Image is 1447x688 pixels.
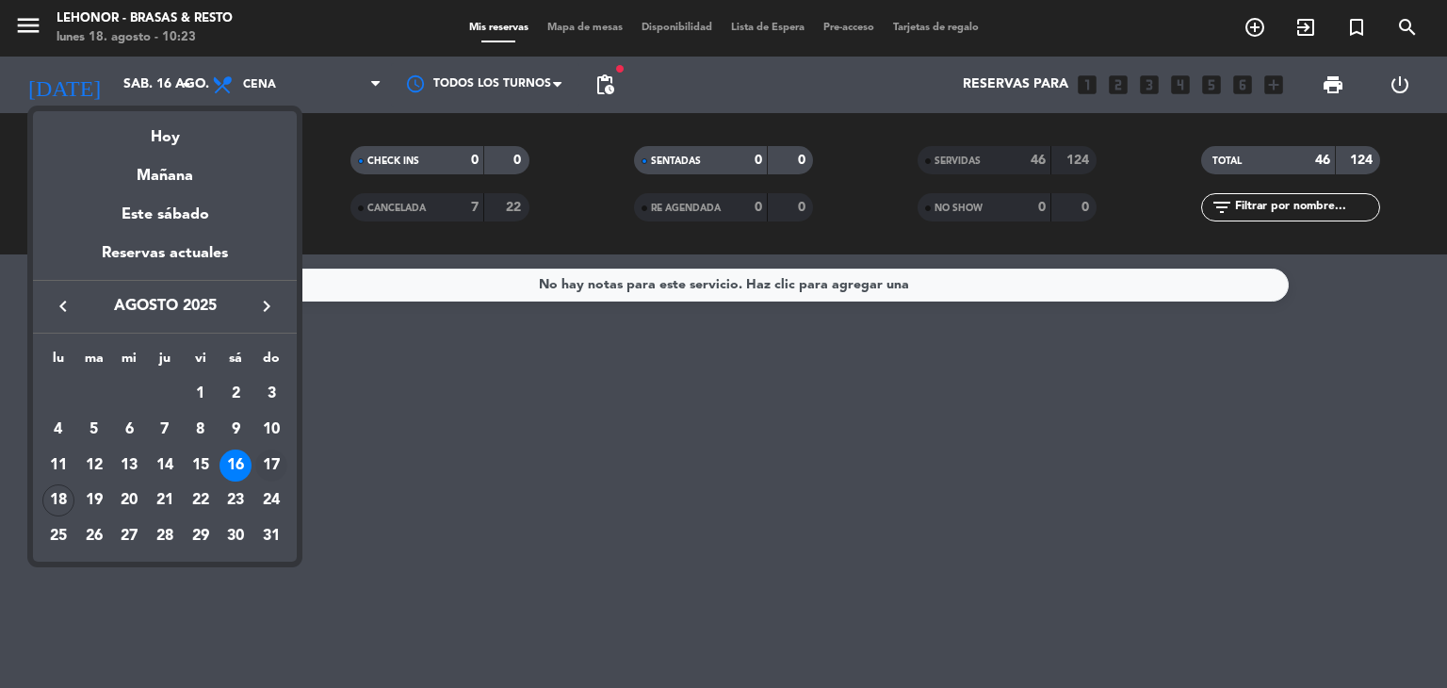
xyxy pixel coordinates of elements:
[42,414,74,446] div: 4
[76,412,112,448] td: 5 de agosto de 2025
[253,348,289,377] th: domingo
[183,518,219,554] td: 29 de agosto de 2025
[52,295,74,318] i: keyboard_arrow_left
[76,448,112,483] td: 12 de agosto de 2025
[255,484,287,516] div: 24
[76,348,112,377] th: martes
[219,378,252,410] div: 2
[41,348,76,377] th: lunes
[42,520,74,552] div: 25
[219,376,254,412] td: 2 de agosto de 2025
[185,450,217,482] div: 15
[255,295,278,318] i: keyboard_arrow_right
[111,518,147,554] td: 27 de agosto de 2025
[76,518,112,554] td: 26 de agosto de 2025
[41,376,183,412] td: AGO.
[111,483,147,518] td: 20 de agosto de 2025
[255,414,287,446] div: 10
[113,520,145,552] div: 27
[33,241,297,280] div: Reservas actuales
[185,520,217,552] div: 29
[33,111,297,150] div: Hoy
[147,348,183,377] th: jueves
[183,348,219,377] th: viernes
[149,520,181,552] div: 28
[253,483,289,518] td: 24 de agosto de 2025
[253,518,289,554] td: 31 de agosto de 2025
[183,448,219,483] td: 15 de agosto de 2025
[219,348,254,377] th: sábado
[46,294,80,319] button: keyboard_arrow_left
[183,376,219,412] td: 1 de agosto de 2025
[41,518,76,554] td: 25 de agosto de 2025
[111,412,147,448] td: 6 de agosto de 2025
[149,484,181,516] div: 21
[185,484,217,516] div: 22
[255,520,287,552] div: 31
[111,348,147,377] th: miércoles
[147,448,183,483] td: 14 de agosto de 2025
[219,484,252,516] div: 23
[78,484,110,516] div: 19
[42,484,74,516] div: 18
[253,448,289,483] td: 17 de agosto de 2025
[113,484,145,516] div: 20
[255,378,287,410] div: 3
[219,448,254,483] td: 16 de agosto de 2025
[42,450,74,482] div: 11
[219,412,254,448] td: 9 de agosto de 2025
[250,294,284,319] button: keyboard_arrow_right
[219,450,252,482] div: 16
[76,483,112,518] td: 19 de agosto de 2025
[149,450,181,482] div: 14
[147,412,183,448] td: 7 de agosto de 2025
[253,412,289,448] td: 10 de agosto de 2025
[183,412,219,448] td: 8 de agosto de 2025
[33,188,297,241] div: Este sábado
[255,450,287,482] div: 17
[183,483,219,518] td: 22 de agosto de 2025
[185,414,217,446] div: 8
[78,520,110,552] div: 26
[113,450,145,482] div: 13
[253,376,289,412] td: 3 de agosto de 2025
[41,448,76,483] td: 11 de agosto de 2025
[149,414,181,446] div: 7
[219,414,252,446] div: 9
[41,483,76,518] td: 18 de agosto de 2025
[113,414,145,446] div: 6
[185,378,217,410] div: 1
[33,150,297,188] div: Mañana
[41,412,76,448] td: 4 de agosto de 2025
[219,518,254,554] td: 30 de agosto de 2025
[78,414,110,446] div: 5
[111,448,147,483] td: 13 de agosto de 2025
[80,294,250,319] span: agosto 2025
[147,483,183,518] td: 21 de agosto de 2025
[147,518,183,554] td: 28 de agosto de 2025
[219,520,252,552] div: 30
[78,450,110,482] div: 12
[219,483,254,518] td: 23 de agosto de 2025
